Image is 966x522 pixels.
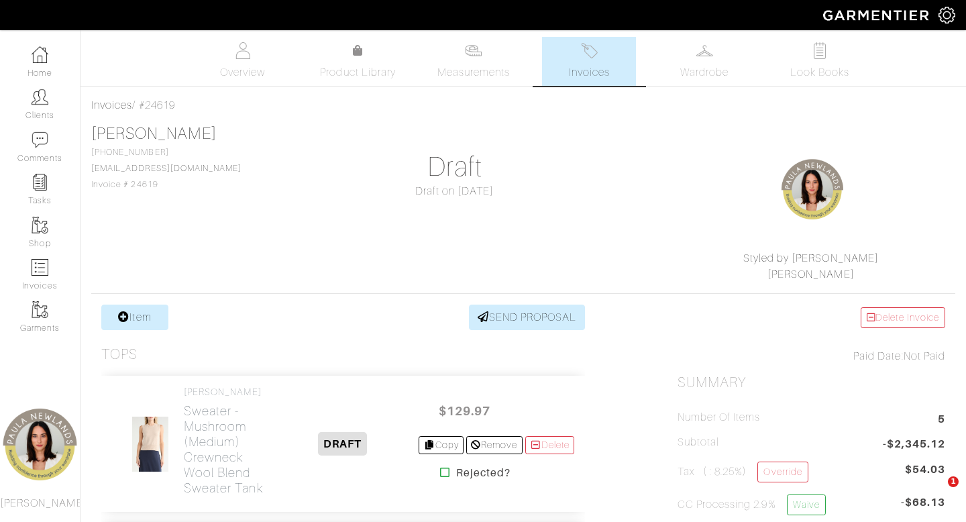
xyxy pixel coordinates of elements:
[581,42,598,59] img: orders-27d20c2124de7fd6de4e0e44c1d41de31381a507db9b33961299e4e07d508b8c.svg
[32,259,48,276] img: orders-icon-0abe47150d42831381b5fb84f609e132dff9fe21cb692f30cb5eec754e2cba89.png
[419,436,464,454] a: Copy
[456,465,511,481] strong: Rejected?
[321,151,588,183] h1: Draft
[569,64,610,81] span: Invoices
[184,386,266,398] h4: [PERSON_NAME]
[469,305,586,330] a: SEND PROPOSAL
[680,64,729,81] span: Wardrobe
[318,432,367,456] span: DRAFT
[101,305,168,330] a: Item
[678,348,945,364] div: Not Paid
[427,37,521,86] a: Measurements
[790,64,850,81] span: Look Books
[938,7,955,23] img: gear-icon-white-bd11855cb880d31180b6d7d6211b90ccbf57a29d726f0c71d8c61bd08dd39cc2.png
[812,42,828,59] img: todo-9ac3debb85659649dc8f770b8b6100bb5dab4b48dedcbae339e5042a72dfd3cc.svg
[32,301,48,318] img: garments-icon-b7da505a4dc4fd61783c78ac3ca0ef83fa9d6f193b1c9dc38574b1d14d53ca28.png
[321,183,588,199] div: Draft on [DATE]
[861,307,945,328] a: Delete Invoice
[678,462,808,482] h5: Tax ( : 8.25%)
[91,125,217,142] a: [PERSON_NAME]
[91,148,241,189] span: [PHONE_NUMBER] Invoice # 24619
[184,403,266,496] h2: Sweater - mushroom (medium) Crewneck Wool Blend Sweater Tank
[184,386,266,496] a: [PERSON_NAME] Sweater - mushroom (medium)Crewneck Wool Blend Sweater Tank
[32,217,48,233] img: garments-icon-b7da505a4dc4fd61783c78ac3ca0ef83fa9d6f193b1c9dc38574b1d14d53ca28.png
[91,164,241,173] a: [EMAIL_ADDRESS][DOMAIN_NAME]
[743,252,879,264] a: Styled by [PERSON_NAME]
[466,436,522,454] a: Remove
[938,411,945,429] span: 5
[465,42,482,59] img: measurements-466bbee1fd09ba9460f595b01e5d73f9e2bff037440d3c8f018324cb6cdf7a4a.svg
[424,397,504,425] span: $129.97
[901,494,945,521] span: -$68.13
[905,462,945,478] span: $54.03
[196,37,290,86] a: Overview
[678,374,945,391] h2: Summary
[853,350,904,362] span: Paid Date:
[883,436,946,454] span: -$2,345.12
[678,436,719,449] h5: Subtotal
[542,37,636,86] a: Invoices
[32,132,48,148] img: comment-icon-a0a6a9ef722e966f86d9cbdc48e553b5cf19dbc54f86b18d962a5391bc8f6eb6.png
[131,416,168,472] img: dBPEcbGVdnQXySqZJp5dotYy
[816,3,938,27] img: garmentier-logo-header-white-b43fb05a5012e4ada735d5af1a66efaba907eab6374d6393d1fbf88cb4ef424d.png
[920,476,953,509] iframe: Intercom live chat
[91,97,955,113] div: / #24619
[757,462,808,482] a: Override
[525,436,575,454] a: Delete
[657,37,751,86] a: Wardrobe
[32,46,48,63] img: dashboard-icon-dbcd8f5a0b271acd01030246c82b418ddd0df26cd7fceb0bd07c9910d44c42f6.png
[234,42,251,59] img: basicinfo-40fd8af6dae0f16599ec9e87c0ef1c0a1fdea2edbe929e3d69a839185d80c458.svg
[948,476,959,487] span: 1
[678,494,826,515] h5: CC Processing 2.9%
[320,64,396,81] span: Product Library
[220,64,265,81] span: Overview
[91,99,132,111] a: Invoices
[32,174,48,191] img: reminder-icon-8004d30b9f0a5d33ae49ab947aed9ed385cf756f9e5892f1edd6e32f2345188e.png
[101,346,138,363] h3: Tops
[773,37,867,86] a: Look Books
[767,268,855,280] a: [PERSON_NAME]
[779,156,846,223] img: G5YpQHtSh9DPfYJJnrefozYG.png
[311,43,405,81] a: Product Library
[696,42,713,59] img: wardrobe-487a4870c1b7c33e795ec22d11cfc2ed9d08956e64fb3008fe2437562e282088.svg
[32,89,48,105] img: clients-icon-6bae9207a08558b7cb47a8932f037763ab4055f8c8b6bfacd5dc20c3e0201464.png
[678,411,761,424] h5: Number of Items
[787,494,826,515] a: Waive
[437,64,511,81] span: Measurements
